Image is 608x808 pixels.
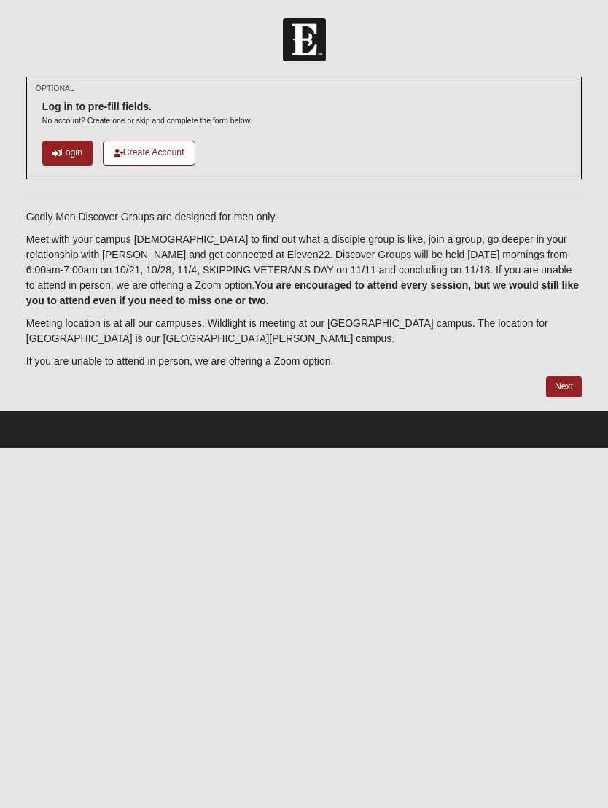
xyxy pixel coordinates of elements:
[42,115,252,126] p: No account? Create one or skip and complete the form below.
[26,232,582,308] p: Meet with your campus [DEMOGRAPHIC_DATA] to find out what a disciple group is like, join a group,...
[546,376,582,397] a: Next
[26,316,582,346] p: Meeting location is at all our campuses. Wildlight is meeting at our [GEOGRAPHIC_DATA] campus. Th...
[26,279,579,306] b: You are encouraged to attend every session, but we would still like you to attend even if you nee...
[36,83,74,94] small: OPTIONAL
[26,209,582,225] p: Godly Men Discover Groups are designed for men only.
[42,101,252,113] h6: Log in to pre-fill fields.
[283,18,326,61] img: Church of Eleven22 Logo
[26,354,582,369] p: If you are unable to attend in person, we are offering a Zoom option.
[103,141,195,165] a: Create Account
[42,141,93,165] a: Login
